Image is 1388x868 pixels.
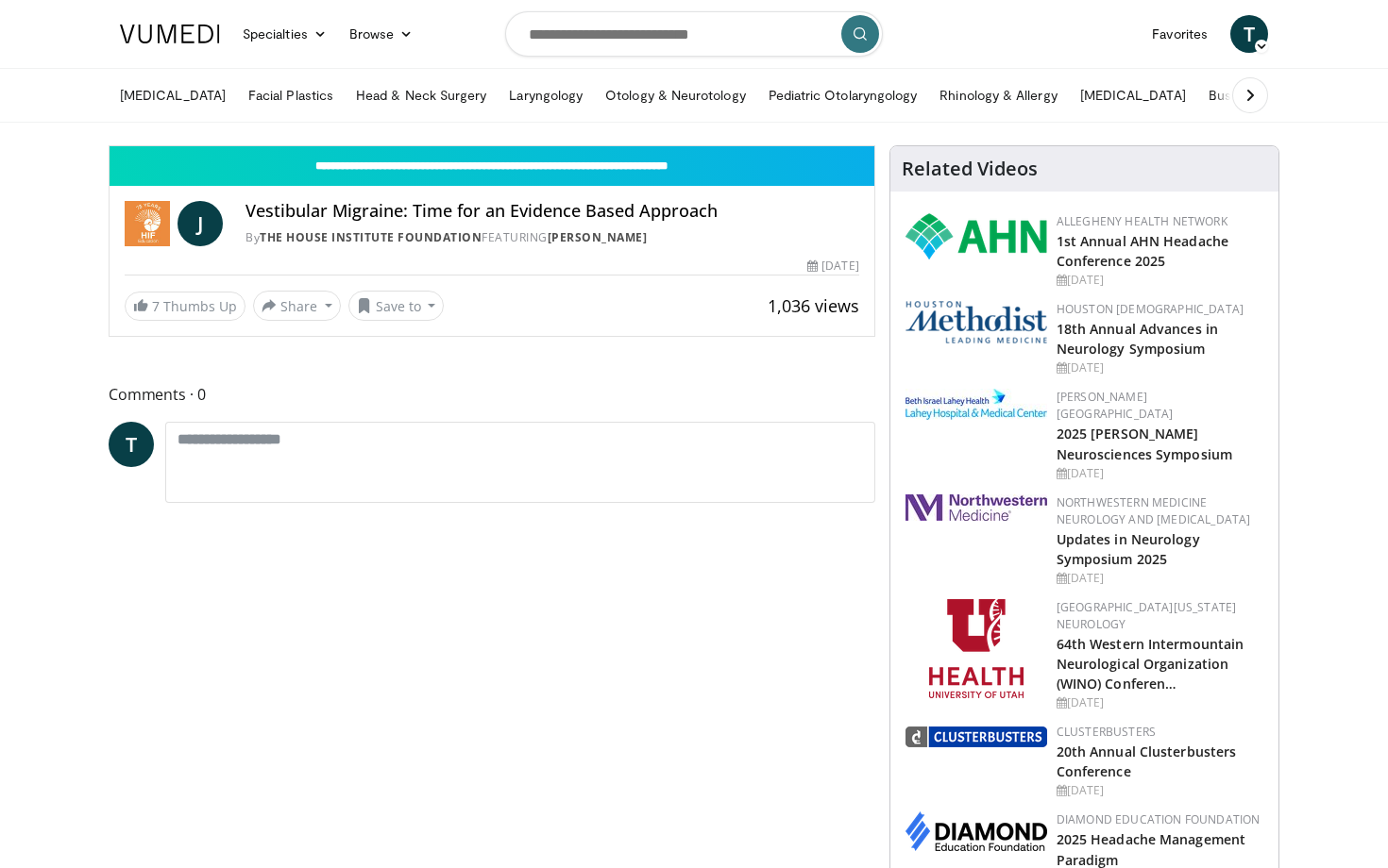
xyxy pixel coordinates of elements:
a: [MEDICAL_DATA] [1069,76,1197,114]
a: Pediatric Otolaryngology [757,76,929,114]
a: Northwestern Medicine Neurology and [MEDICAL_DATA] [1057,494,1251,527]
a: Facial Plastics [237,76,345,114]
a: 64th Western Intermountain Neurological Organization (WINO) Conferen… [1057,635,1244,693]
a: T [109,422,154,467]
img: 2a462fb6-9365-492a-ac79-3166a6f924d8.png.150x105_q85_autocrop_double_scale_upscale_version-0.2.jpg [906,494,1047,521]
a: Favorites [1141,15,1219,53]
img: 628ffacf-ddeb-4409-8647-b4d1102df243.png.150x105_q85_autocrop_double_scale_upscale_version-0.2.png [906,213,1047,259]
a: 1st Annual AHN Headache Conference 2025 [1057,232,1228,270]
a: Head & Neck Surgery [345,76,498,114]
div: [DATE] [807,258,858,275]
a: J [178,201,223,246]
span: Comments 0 [109,382,875,407]
a: Business [1197,76,1294,114]
span: 1,036 views [768,294,859,317]
div: By FEATURING [245,229,859,246]
a: 7 Thumbs Up [125,292,245,321]
img: VuMedi Logo [120,25,220,43]
div: [DATE] [1057,359,1263,376]
a: [MEDICAL_DATA] [109,76,237,114]
a: Updates in Neurology Symposium 2025 [1057,530,1200,568]
a: Rhinology & Allergy [928,76,1068,114]
img: f6362829-b0a3-407d-a044-59546adfd345.png.150x105_q85_autocrop_double_scale_upscale_version-0.2.png [929,599,1024,698]
a: Clusterbusters [1057,724,1156,740]
div: [DATE] [1057,782,1263,799]
a: Specialties [231,15,338,53]
div: [DATE] [1057,570,1263,587]
a: Otology & Neurotology [594,76,756,114]
a: Allegheny Health Network [1057,213,1227,229]
input: Search topics, interventions [505,11,883,57]
a: T [1230,15,1268,53]
a: Houston [DEMOGRAPHIC_DATA] [1057,301,1244,317]
div: [DATE] [1057,694,1263,711]
a: Diamond Education Foundation [1057,811,1261,827]
a: 20th Annual Clusterbusters Conference [1057,743,1237,780]
a: 2025 Headache Management Paradigm [1057,830,1245,868]
img: 5e4488cc-e109-4a4e-9fd9-73bb9237ee91.png.150x105_q85_autocrop_double_scale_upscale_version-0.2.png [906,301,1047,343]
div: [DATE] [1057,465,1263,482]
a: The House Institute Foundation [260,229,482,245]
a: Laryngology [498,76,594,114]
a: Browse [338,15,425,53]
img: e7977282-282c-4444-820d-7cc2733560fd.jpg.150x105_q85_autocrop_double_scale_upscale_version-0.2.jpg [906,389,1047,420]
h4: Vestibular Migraine: Time for an Evidence Based Approach [245,201,859,222]
img: d0406666-9e5f-4b94-941b-f1257ac5ccaf.png.150x105_q85_autocrop_double_scale_upscale_version-0.2.png [906,811,1047,851]
span: 7 [152,297,160,315]
a: 18th Annual Advances in Neurology Symposium [1057,320,1218,358]
a: [PERSON_NAME][GEOGRAPHIC_DATA] [1057,389,1174,422]
button: Share [253,291,341,321]
img: d3be30b6-fe2b-4f13-a5b4-eba975d75fdd.png.150x105_q85_autocrop_double_scale_upscale_version-0.2.png [906,726,1047,747]
h4: Related Videos [902,158,1038,180]
a: 2025 [PERSON_NAME] Neurosciences Symposium [1057,425,1232,462]
button: Save to [348,291,445,321]
a: [GEOGRAPHIC_DATA][US_STATE] Neurology [1057,599,1237,632]
a: [PERSON_NAME] [548,229,648,245]
div: [DATE] [1057,272,1263,289]
img: The House Institute Foundation [125,201,170,246]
